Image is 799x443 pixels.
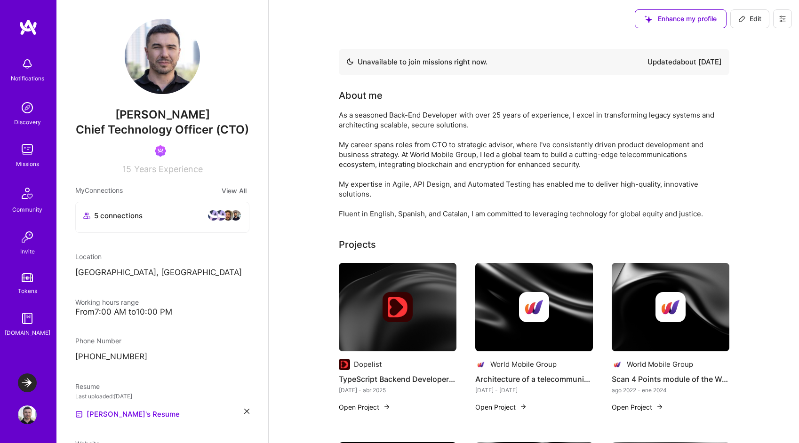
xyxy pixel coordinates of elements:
[75,337,121,345] span: Phone Number
[18,140,37,159] img: teamwork
[16,182,39,205] img: Community
[475,359,487,370] img: Company logo
[18,405,37,424] img: User Avatar
[134,164,203,174] span: Years Experience
[354,359,382,369] div: Dopelist
[75,411,83,418] img: Resume
[475,402,527,412] button: Open Project
[16,405,39,424] a: User Avatar
[339,359,350,370] img: Company logo
[655,292,686,322] img: Company logo
[383,292,413,322] img: Company logo
[75,202,249,233] button: 5 connectionsavataravataravataravatar
[75,252,249,261] div: Location
[519,403,527,411] img: arrow-right
[647,56,722,68] div: Updated about [DATE]
[75,351,249,363] p: [PHONE_NUMBER]
[75,391,249,401] div: Last uploaded: [DATE]
[339,402,391,412] button: Open Project
[75,382,100,390] span: Resume
[475,385,593,395] div: [DATE] - [DATE]
[208,210,219,221] img: avatar
[223,210,234,221] img: avatar
[475,263,593,351] img: cover
[612,385,729,395] div: ago 2022 - ene 2024
[75,267,249,278] p: [GEOGRAPHIC_DATA], [GEOGRAPHIC_DATA]
[18,286,37,296] div: Tokens
[18,98,37,117] img: discovery
[75,409,180,420] a: [PERSON_NAME]'s Resume
[125,19,200,94] img: User Avatar
[475,373,593,385] h4: Architecture of a telecommunications system with a blockchain backoffice for a sharing economy
[339,237,376,252] div: Projects
[76,123,249,136] span: Chief Technology Officer (CTO)
[11,73,44,83] div: Notifications
[612,263,729,351] img: cover
[18,309,37,328] img: guide book
[83,212,90,219] i: icon Collaborator
[490,359,557,369] div: World Mobile Group
[18,55,37,73] img: bell
[75,185,123,196] span: My Connections
[612,373,729,385] h4: Scan 4 Points module of the World Mobile App
[75,108,249,122] span: [PERSON_NAME]
[627,359,693,369] div: World Mobile Group
[215,210,226,221] img: avatar
[12,205,42,214] div: Community
[94,211,143,221] span: 5 connections
[75,298,139,306] span: Working hours range
[339,110,715,219] div: As a seasoned Back-End Developer with over 25 years of experience, I excel in transforming legacy...
[612,402,663,412] button: Open Project
[645,16,652,23] i: icon SuggestedTeams
[339,385,456,395] div: [DATE] - abr 2025
[339,373,456,385] h4: TypeScript Backend Developer for an applied AI startup
[738,14,761,24] span: Edit
[20,246,35,256] div: Invite
[16,373,39,392] a: LaunchDarkly: Experimentation Delivery Team
[339,263,456,351] img: cover
[346,58,354,65] img: Availability
[18,228,37,246] img: Invite
[635,9,727,28] button: Enhance my profile
[519,292,549,322] img: Company logo
[230,210,241,221] img: avatar
[16,159,39,169] div: Missions
[5,328,50,338] div: [DOMAIN_NAME]
[346,56,487,68] div: Unavailable to join missions right now.
[75,307,249,317] div: From 7:00 AM to 10:00 PM
[18,373,37,392] img: LaunchDarkly: Experimentation Delivery Team
[14,117,41,127] div: Discovery
[19,19,38,36] img: logo
[244,409,249,414] i: icon Close
[122,164,131,174] span: 15
[339,88,383,103] div: About me
[730,9,769,28] button: Edit
[383,403,391,411] img: arrow-right
[219,185,249,196] button: View All
[612,359,623,370] img: Company logo
[155,145,166,157] img: Been on Mission
[656,403,663,411] img: arrow-right
[645,14,717,24] span: Enhance my profile
[22,273,33,282] img: tokens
